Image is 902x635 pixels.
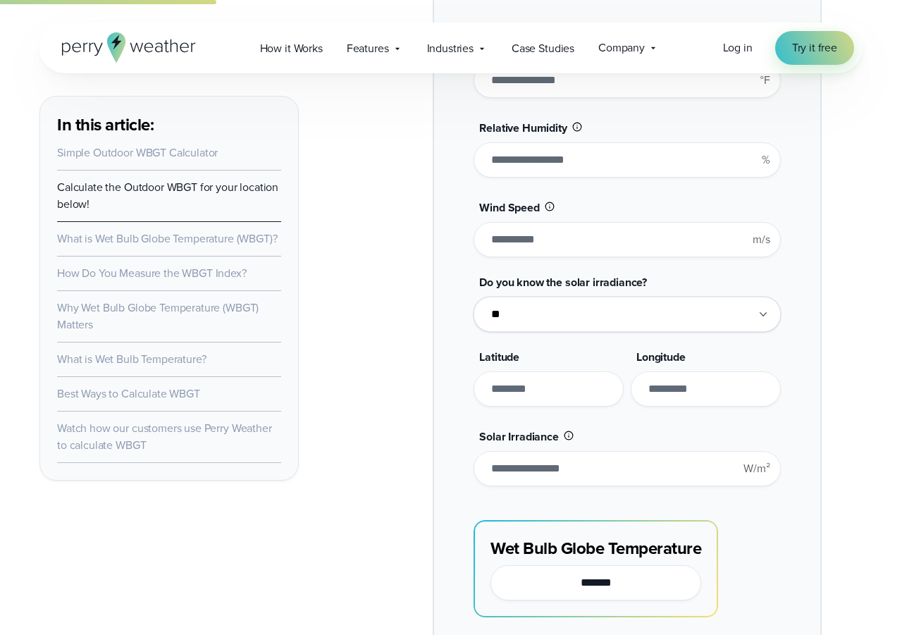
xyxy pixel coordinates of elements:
[479,429,559,445] span: Solar Irradiance
[248,34,335,63] a: How it Works
[792,39,837,56] span: Try it free
[260,40,323,57] span: How it Works
[57,113,281,136] h3: In this article:
[57,265,247,281] a: How Do You Measure the WBGT Index?
[57,300,259,333] a: Why Wet Bulb Globe Temperature (WBGT) Matters
[57,351,206,367] a: What is Wet Bulb Temperature?
[500,34,586,63] a: Case Studies
[598,39,645,56] span: Company
[479,274,647,290] span: Do you know the solar irradiance?
[512,40,574,57] span: Case Studies
[347,40,389,57] span: Features
[57,144,218,161] a: Simple Outdoor WBGT Calculator
[723,39,753,56] a: Log in
[775,31,854,65] a: Try it free
[479,120,567,136] span: Relative Humidity
[479,349,519,365] span: Latitude
[57,420,272,453] a: Watch how our customers use Perry Weather to calculate WBGT
[57,179,278,212] a: Calculate the Outdoor WBGT for your location below!
[57,230,277,247] a: What is Wet Bulb Globe Temperature (WBGT)?
[57,386,200,402] a: Best Ways to Calculate WBGT
[479,199,539,216] span: Wind Speed
[427,40,474,57] span: Industries
[636,349,686,365] span: Longitude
